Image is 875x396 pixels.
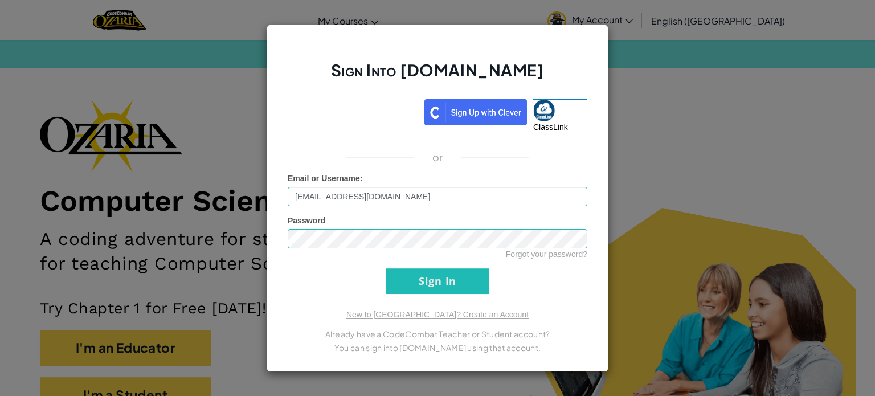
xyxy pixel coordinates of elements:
img: clever_sso_button@2x.png [424,99,527,125]
h2: Sign Into [DOMAIN_NAME] [288,59,587,92]
iframe: Botón de Acceder con Google [282,98,424,123]
a: New to [GEOGRAPHIC_DATA]? Create an Account [346,310,529,319]
a: Forgot your password? [506,250,587,259]
p: or [432,150,443,164]
label: : [288,173,363,184]
span: ClassLink [533,123,568,132]
input: Sign In [386,268,489,294]
span: Email or Username [288,174,360,183]
img: classlink-logo-small.png [533,100,555,121]
p: You can sign into [DOMAIN_NAME] using that account. [288,341,587,354]
p: Already have a CodeCombat Teacher or Student account? [288,327,587,341]
span: Password [288,216,325,225]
